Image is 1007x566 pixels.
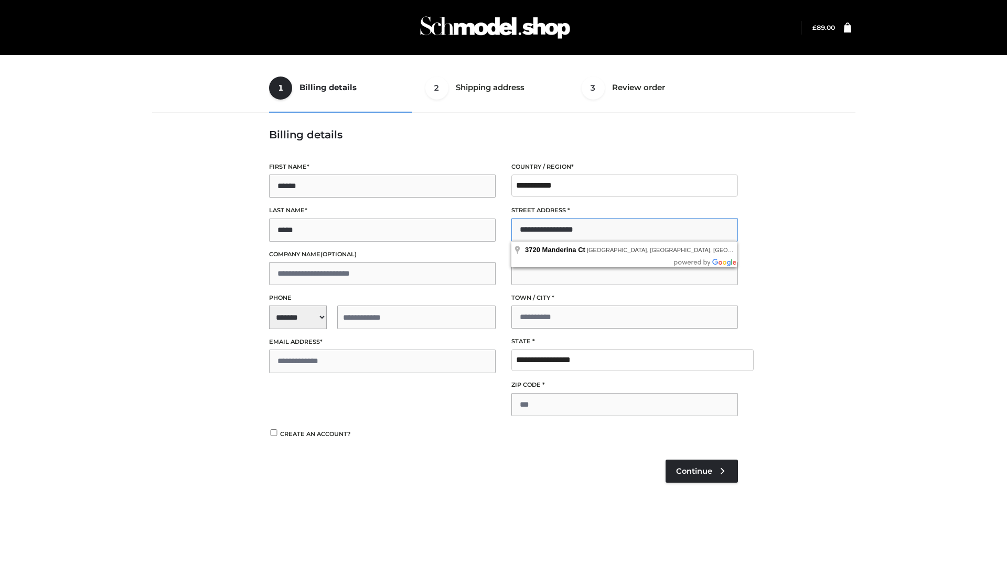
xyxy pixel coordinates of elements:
bdi: 89.00 [812,24,835,31]
span: [GEOGRAPHIC_DATA], [GEOGRAPHIC_DATA], [GEOGRAPHIC_DATA] [587,247,774,253]
label: Last name [269,205,496,215]
a: Continue [666,460,738,483]
label: Country / Region [511,162,738,172]
span: £ [812,24,817,31]
label: First name [269,162,496,172]
input: Create an account? [269,429,278,436]
span: (optional) [320,251,357,258]
label: Street address [511,205,738,215]
span: Manderina Ct [542,246,585,254]
label: Email address [269,337,496,347]
label: Phone [269,293,496,303]
label: ZIP Code [511,380,738,390]
span: Create an account? [280,430,351,438]
label: Town / City [511,293,738,303]
img: Schmodel Admin 964 [416,7,574,48]
label: Company name [269,249,496,259]
a: £89.00 [812,24,835,31]
span: Continue [676,466,712,476]
label: State [511,336,738,346]
span: 3720 [525,246,540,254]
h3: Billing details [269,128,738,141]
